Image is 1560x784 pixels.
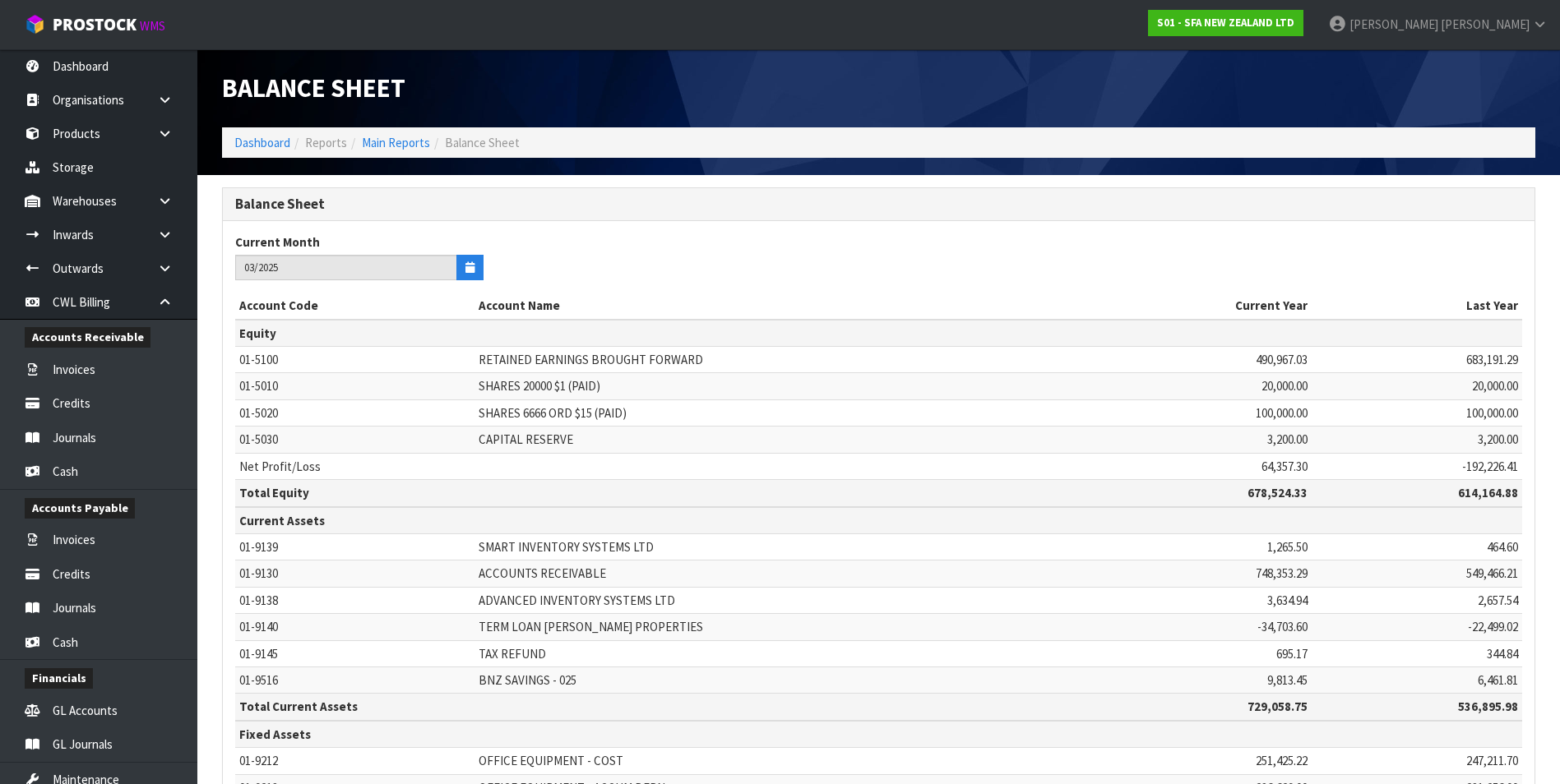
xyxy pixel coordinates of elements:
th: Account Name [474,293,1096,319]
span: Reports [305,135,347,150]
td: 01-9212 [235,748,474,774]
td: 01-5100 [235,347,474,373]
td: 01-9138 [235,587,474,613]
td: 3,200.00 [1096,427,1312,453]
td: 9,813.45 [1096,667,1312,694]
td: ADVANCED INVENTORY SYSTEMS LTD [474,587,1096,613]
span: 614,164.88 [1458,485,1518,500]
td: 344.84 [1312,640,1522,666]
td: 2,657.54 [1312,587,1522,613]
h3: Balance Sheet [235,196,1522,212]
td: 748,353.29 [1096,560,1312,587]
td: TAX REFUND [474,640,1096,666]
td: Net Profit/Loss [235,453,474,479]
span: Financials [25,668,93,689]
span: Accounts Payable [25,498,135,519]
th: Last Year [1312,293,1522,319]
td: 3,634.94 [1096,587,1312,613]
td: 01-9140 [235,614,474,640]
td: TERM LOAN [PERSON_NAME] PROPERTIES [474,614,1096,640]
td: ACCOUNTS RECEIVABLE [474,560,1096,587]
span: Equity [239,325,276,341]
td: 251,425.22 [1096,748,1312,774]
strong: Total Current Assets [239,699,358,714]
td: 20,000.00 [1312,373,1522,399]
td: RETAINED EARNINGS BROUGHT FORWARD [474,347,1096,373]
td: OFFICE EQUIPMENT - COST [474,748,1096,774]
td: -22,499.02 [1312,614,1522,640]
strong: 729,058.75 [1248,699,1308,714]
td: 695.17 [1096,640,1312,666]
td: 01-5010 [235,373,474,399]
td: 20,000.00 [1096,373,1312,399]
td: 01-9145 [235,640,474,666]
td: SMART INVENTORY SYSTEMS LTD [474,533,1096,560]
td: 683,191.29 [1312,347,1522,373]
td: 1,265.50 [1096,533,1312,560]
td: 100,000.00 [1096,399,1312,426]
td: 6,461.81 [1312,667,1522,694]
td: 64,357.30 [1096,453,1312,479]
span: ProStock [53,14,137,35]
small: WMS [140,18,165,34]
td: 01-5020 [235,399,474,426]
td: 01-9516 [235,667,474,694]
span: Balance Sheet [445,135,520,150]
th: Current Year [1096,293,1312,319]
th: Current Assets [235,507,1522,534]
td: 490,967.03 [1096,347,1312,373]
td: 01-9139 [235,533,474,560]
td: 01-9130 [235,560,474,587]
td: SHARES 20000 $1 (PAID) [474,373,1096,399]
td: CAPITAL RESERVE [474,427,1096,453]
td: 247,211.70 [1312,748,1522,774]
td: SHARES 6666 ORD $15 (PAID) [474,399,1096,426]
strong: S01 - SFA NEW ZEALAND LTD [1157,16,1294,30]
strong: 536,895.98 [1458,699,1518,714]
a: Dashboard [234,135,290,150]
td: 01-5030 [235,427,474,453]
a: S01 - SFA NEW ZEALAND LTD [1148,10,1303,36]
th: Account Code [235,293,474,319]
label: Current Month [235,233,320,251]
td: 100,000.00 [1312,399,1522,426]
td: 464.60 [1312,533,1522,560]
td: 549,466.21 [1312,560,1522,587]
span: [PERSON_NAME] [1349,16,1438,32]
span: [PERSON_NAME] [1441,16,1530,32]
td: -192,226.41 [1312,453,1522,479]
span: 678,524.33 [1248,485,1308,500]
td: 3,200.00 [1312,427,1522,453]
span: Total Equity [239,485,309,500]
span: Accounts Receivable [25,327,150,348]
img: cube-alt.png [25,14,45,35]
td: -34,703.60 [1096,614,1312,640]
strong: Fixed Assets [239,726,311,742]
a: Main Reports [362,135,430,150]
span: Balance Sheet [222,71,405,104]
td: BNZ SAVINGS - 025 [474,667,1096,694]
